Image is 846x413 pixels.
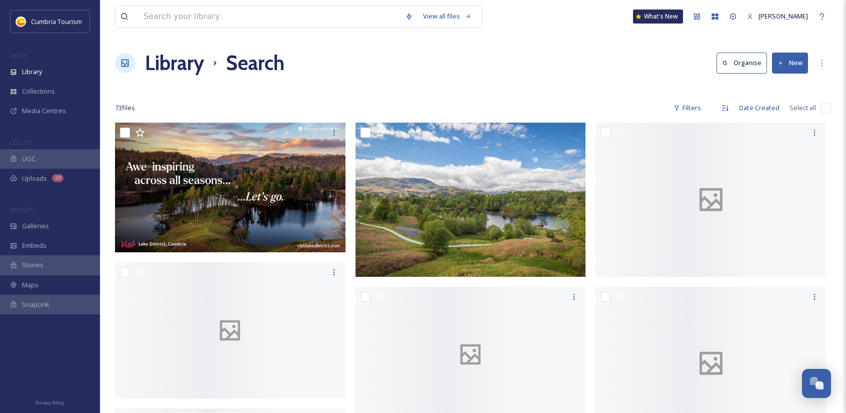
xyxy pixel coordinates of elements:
[668,98,706,118] div: Filters
[355,123,586,277] img: Coniston-Couple-181.jpg
[22,174,47,183] span: Uploads
[10,206,33,213] span: WIDGETS
[115,123,345,252] img: 1920x1080-tarn hows awe-inspiring.jpg
[802,369,831,398] button: Open Chat
[716,53,772,73] a: Organise
[16,17,26,27] img: images.jpg
[418,7,476,26] a: View all files
[115,103,135,113] span: 73 file s
[52,174,63,182] div: 10
[226,48,284,78] h1: Search
[145,48,204,78] a: Library
[22,300,49,309] span: SnapLink
[22,260,43,270] span: Stories
[633,10,683,24] a: What's New
[716,53,767,73] button: Organise
[22,241,46,250] span: Embeds
[22,87,55,96] span: Collections
[742,7,813,26] a: [PERSON_NAME]
[22,280,38,290] span: Maps
[138,6,400,28] input: Search your library
[10,52,27,59] span: MEDIA
[789,103,816,113] span: Select all
[10,139,31,146] span: COLLECT
[734,98,784,118] div: Date Created
[22,67,42,77] span: Library
[35,396,64,408] a: Privacy Policy
[758,12,808,21] span: [PERSON_NAME]
[22,154,35,164] span: UGC
[22,221,49,231] span: Galleries
[35,399,64,406] span: Privacy Policy
[772,53,808,73] button: New
[31,17,82,26] span: Cumbria Tourism
[22,106,66,116] span: Media Centres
